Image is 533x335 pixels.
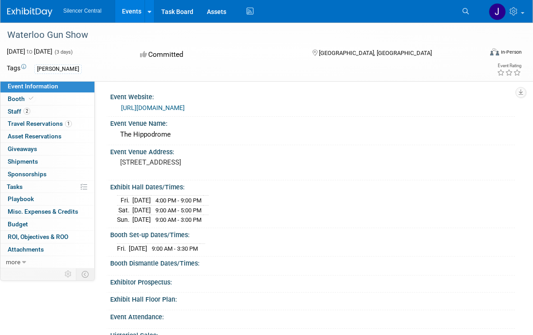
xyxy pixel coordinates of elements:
[117,196,132,206] td: Fri.
[8,208,78,215] span: Misc. Expenses & Credits
[7,183,23,190] span: Tasks
[155,207,201,214] span: 9:00 AM - 5:00 PM
[110,310,515,321] div: Event Attendance:
[497,64,521,68] div: Event Rating
[110,275,515,287] div: Exhibitor Prospectus:
[117,205,132,215] td: Sat.
[117,215,132,225] td: Sun.
[129,243,147,253] td: [DATE]
[7,64,26,74] td: Tags
[132,215,151,225] td: [DATE]
[25,48,34,55] span: to
[0,130,94,142] a: Asset Reservations
[0,181,94,193] a: Tasks
[110,117,515,128] div: Event Venue Name:
[137,47,298,63] div: Committed
[0,168,94,180] a: Sponsorships
[0,143,94,155] a: Giveaways
[7,8,52,17] img: ExhibitDay
[63,8,102,14] span: Silencer Central
[8,108,30,115] span: Staff
[8,195,34,202] span: Playbook
[110,257,515,268] div: Booth Dismantle Dates/Times:
[8,83,58,90] span: Event Information
[110,228,515,239] div: Booth Set-up Dates/Times:
[65,120,72,127] span: 1
[0,243,94,256] a: Attachments
[110,90,515,101] div: Event Website:
[0,80,94,92] a: Event Information
[110,145,515,156] div: Event Venue Address:
[155,216,201,223] span: 9:00 AM - 3:00 PM
[8,158,38,165] span: Shipments
[132,196,151,206] td: [DATE]
[34,64,82,74] div: [PERSON_NAME]
[8,133,61,140] span: Asset Reservations
[8,220,28,228] span: Budget
[23,108,30,115] span: 2
[155,197,201,204] span: 4:00 PM - 9:00 PM
[110,180,515,192] div: Exhibit Hall Dates/Times:
[7,48,52,55] span: [DATE] [DATE]
[0,193,94,205] a: Playbook
[6,258,20,266] span: more
[8,233,68,240] span: ROI, Objectives & ROO
[319,50,432,56] span: [GEOGRAPHIC_DATA], [GEOGRAPHIC_DATA]
[0,231,94,243] a: ROI, Objectives & ROO
[61,268,76,280] td: Personalize Event Tab Strip
[0,93,94,105] a: Booth
[120,158,269,166] pre: [STREET_ADDRESS]
[500,49,522,55] div: In-Person
[110,293,515,304] div: Exhibit Hall Floor Plan:
[8,145,37,152] span: Giveaways
[490,48,499,55] img: Format-Inperson.png
[8,120,72,127] span: Travel Reservations
[4,27,472,43] div: Waterloo Gun Show
[8,95,35,102] span: Booth
[0,106,94,118] a: Staff2
[0,206,94,218] a: Misc. Expenses & Credits
[54,49,73,55] span: (3 days)
[76,268,95,280] td: Toggle Event Tabs
[8,246,44,253] span: Attachments
[117,128,508,142] div: The Hippodrome
[0,118,94,130] a: Travel Reservations1
[121,104,185,111] a: [URL][DOMAIN_NAME]
[0,256,94,268] a: more
[0,218,94,230] a: Budget
[0,156,94,168] a: Shipments
[489,3,506,20] img: Julissa Linares
[152,245,198,252] span: 9:00 AM - 3:30 PM
[29,96,33,101] i: Booth reservation complete
[132,205,151,215] td: [DATE]
[442,47,522,60] div: Event Format
[8,170,47,178] span: Sponsorships
[117,243,129,253] td: Fri.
